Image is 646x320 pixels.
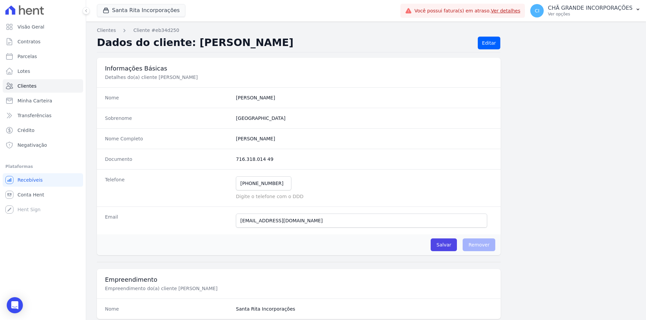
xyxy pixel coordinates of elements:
[3,35,83,48] a: Contratos
[415,7,521,14] span: Você possui fatura(s) em atraso.
[97,4,185,17] button: Santa Rita Incorporações
[17,127,35,134] span: Crédito
[236,94,493,101] dd: [PERSON_NAME]
[17,38,40,45] span: Contratos
[548,11,633,17] p: Ver opções
[3,94,83,107] a: Minha Carteira
[105,285,331,292] p: Empreendimento do(a) cliente [PERSON_NAME]
[3,124,83,137] a: Crédito
[236,135,493,142] dd: [PERSON_NAME]
[3,188,83,201] a: Conta Hent
[17,191,44,198] span: Conta Hent
[105,214,230,228] dt: Email
[97,27,116,34] a: Clientes
[97,27,635,34] nav: Breadcrumb
[548,5,633,11] p: CHÃ GRANDE INCORPORAÇÕES
[7,297,23,313] div: Open Intercom Messenger
[97,37,472,49] h2: Dados do cliente: [PERSON_NAME]
[236,193,493,200] p: Digite o telefone com o DDD
[463,238,495,251] span: Remover
[17,112,51,119] span: Transferências
[525,1,646,20] button: CI CHÃ GRANDE INCORPORAÇÕES Ver opções
[431,238,457,251] input: Salvar
[535,8,540,13] span: CI
[5,163,80,171] div: Plataformas
[17,177,43,183] span: Recebíveis
[3,20,83,34] a: Visão Geral
[491,8,521,13] a: Ver detalhes
[236,306,493,312] dd: Santa Rita Incorporações
[17,24,44,30] span: Visão Geral
[478,37,500,49] a: Editar
[3,138,83,152] a: Negativação
[105,176,230,200] dt: Telefone
[105,135,230,142] dt: Nome Completo
[17,83,36,89] span: Clientes
[133,27,179,34] a: Cliente #eb34d250
[105,74,331,81] p: Detalhes do(a) cliente [PERSON_NAME]
[17,97,52,104] span: Minha Carteira
[105,94,230,101] dt: Nome
[236,156,493,163] dd: 716.318.014 49
[105,306,230,312] dt: Nome
[17,53,37,60] span: Parcelas
[3,79,83,93] a: Clientes
[105,64,493,73] h3: Informações Básicas
[3,50,83,63] a: Parcelas
[236,115,493,122] dd: [GEOGRAPHIC_DATA]
[105,115,230,122] dt: Sobrenome
[105,276,493,284] h3: Empreendimento
[3,109,83,122] a: Transferências
[3,64,83,78] a: Lotes
[105,156,230,163] dt: Documento
[17,68,30,75] span: Lotes
[3,173,83,187] a: Recebíveis
[17,142,47,148] span: Negativação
